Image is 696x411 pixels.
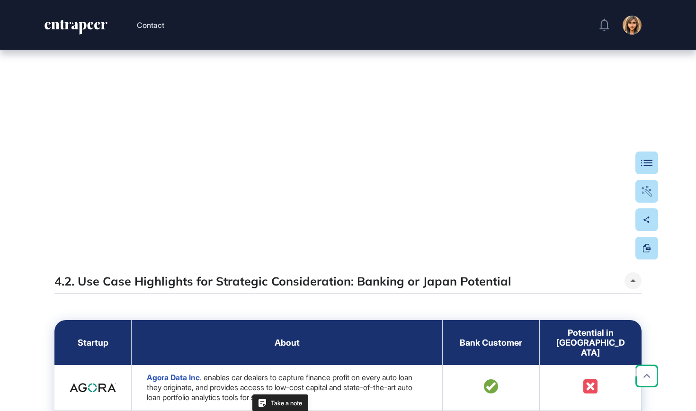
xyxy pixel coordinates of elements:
h5: 4.2. Use Case Highlights for Strategic Consideration: Banking or Japan Potential [54,273,511,289]
img: user-avatar [623,16,642,35]
th: Bank Customer [442,320,539,365]
div: Startup [70,338,116,348]
span: . enables car dealers to capture finance profit on every auto loan they originate, and provides a... [147,373,412,402]
button: Contact [137,19,164,31]
a: entrapeer-logo [44,20,108,38]
img: 688cc663d2da6a6d38601b59.png [70,383,116,392]
div: Potential in [GEOGRAPHIC_DATA] [555,328,626,357]
a: Agora Data Inc [147,373,200,382]
div: About [147,338,427,348]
